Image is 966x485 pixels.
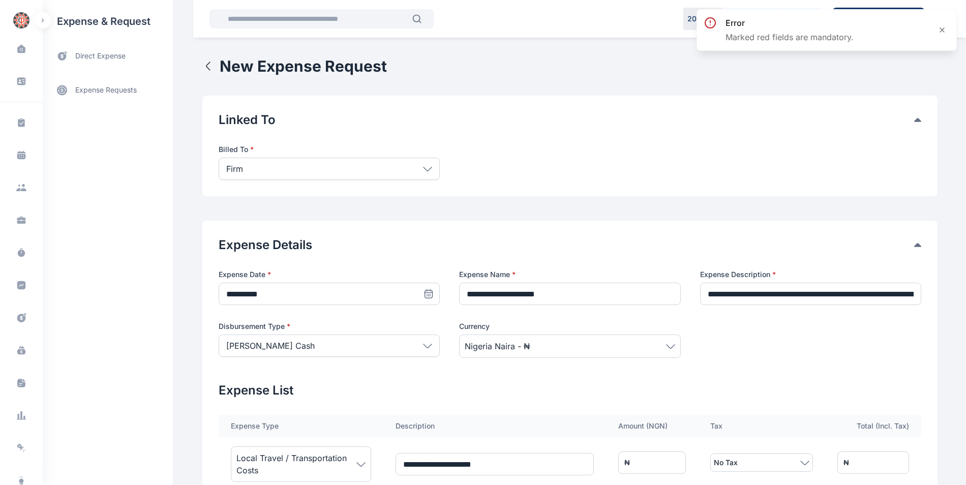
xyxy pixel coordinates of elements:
[698,415,825,437] th: Tax
[219,415,383,437] th: Expense Type
[687,14,718,24] p: 20 : 45 : 44
[219,112,914,128] button: Linked To
[726,31,854,43] p: Marked red fields are mandatory.
[843,458,849,468] div: ₦
[43,70,173,102] div: expense requests
[226,340,315,352] p: [PERSON_NAME] Cash
[219,321,440,331] label: Disbursement Type
[219,269,440,280] label: Expense Date
[459,269,680,280] label: Expense Name
[219,237,921,253] div: Expense Details
[236,452,356,476] span: Local Travel / Transportation Costs
[219,112,921,128] div: Linked To
[383,415,606,437] th: Description
[459,321,490,331] span: Currency
[219,382,921,399] h2: Expense List
[219,144,440,155] label: Billed To
[714,457,738,469] span: No Tax
[43,78,173,102] a: expense requests
[465,340,530,352] span: Nigeria Naira - ₦
[825,415,921,437] th: Total (Incl. Tax)
[700,269,921,280] label: Expense Description
[606,415,698,437] th: Amount ( NGN )
[75,51,126,62] span: direct expense
[624,458,630,468] div: ₦
[43,43,173,70] a: direct expense
[219,237,914,253] button: Expense Details
[726,17,854,29] h3: error
[220,57,387,75] h1: New Expense Request
[226,163,243,175] p: Firm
